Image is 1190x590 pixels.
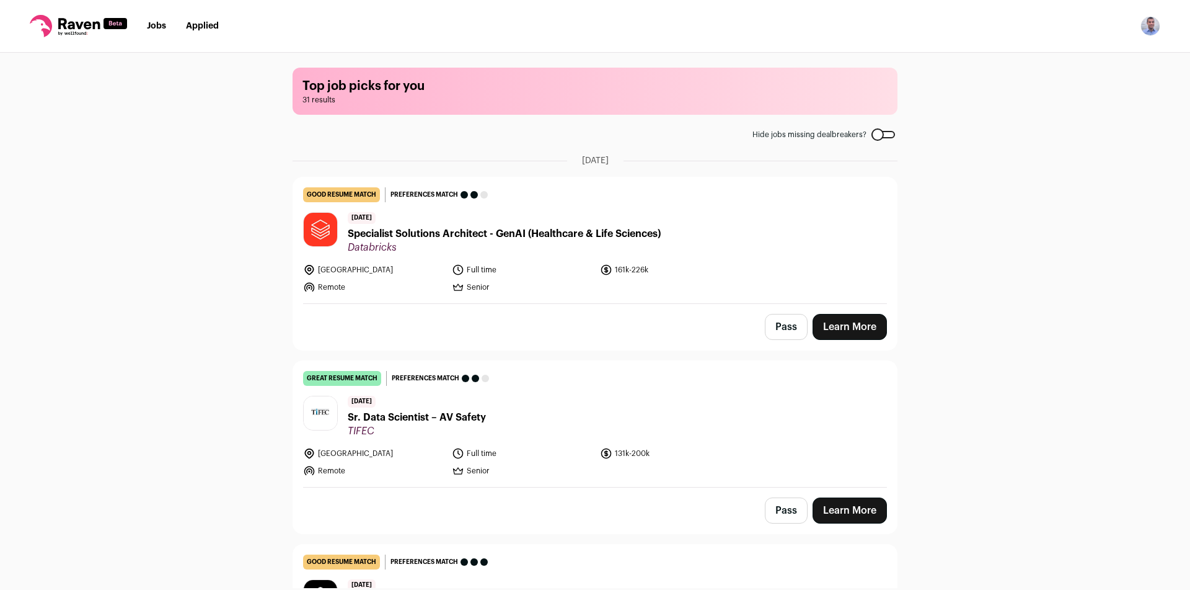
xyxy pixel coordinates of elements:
span: [DATE] [348,212,376,224]
li: 131k-200k [600,447,741,460]
span: Sr. Data Scientist – AV Safety [348,410,486,425]
span: Specialist Solutions Architect - GenAI (Healthcare & Life Sciences) [348,226,661,241]
li: [GEOGRAPHIC_DATA] [303,264,444,276]
span: [DATE] [348,396,376,408]
div: great resume match [303,371,381,386]
button: Open dropdown [1140,16,1160,36]
li: Remote [303,465,444,477]
li: Senior [452,281,593,293]
li: 161k-226k [600,264,741,276]
div: good resume match [303,555,380,570]
a: Learn More [813,314,887,340]
span: Preferences match [390,556,458,568]
span: Preferences match [390,189,458,201]
a: Jobs [147,22,166,30]
img: 1bed34e9a7ad1f5e209559f65fd51d1a42f3522dafe3eea08c5e904d6a2faa38 [304,396,337,430]
a: great resume match Preferences match [DATE] Sr. Data Scientist – AV Safety TIFEC [GEOGRAPHIC_DATA... [293,361,897,487]
span: [DATE] [582,154,609,167]
span: 31 results [302,95,888,105]
li: Senior [452,465,593,477]
a: Learn More [813,498,887,524]
img: 10289794-medium_jpg [1140,16,1160,36]
a: good resume match Preferences match [DATE] Specialist Solutions Architect - GenAI (Healthcare & L... [293,177,897,303]
li: Full time [452,264,593,276]
span: Databricks [348,241,661,254]
span: TIFEC [348,425,486,437]
li: Full time [452,447,593,460]
li: Remote [303,281,444,293]
h1: Top job picks for you [302,78,888,95]
span: Hide jobs missing dealbreakers? [752,130,866,140]
img: 2627820df5a5fb83b9bfcd24ab9d88b0f4a9007dcda8bd07e2cf2d932c69b857.jpg [304,213,337,246]
button: Pass [765,498,808,524]
div: good resume match [303,187,380,202]
button: Pass [765,314,808,340]
a: Applied [186,22,219,30]
li: [GEOGRAPHIC_DATA] [303,447,444,460]
span: Preferences match [392,372,459,385]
